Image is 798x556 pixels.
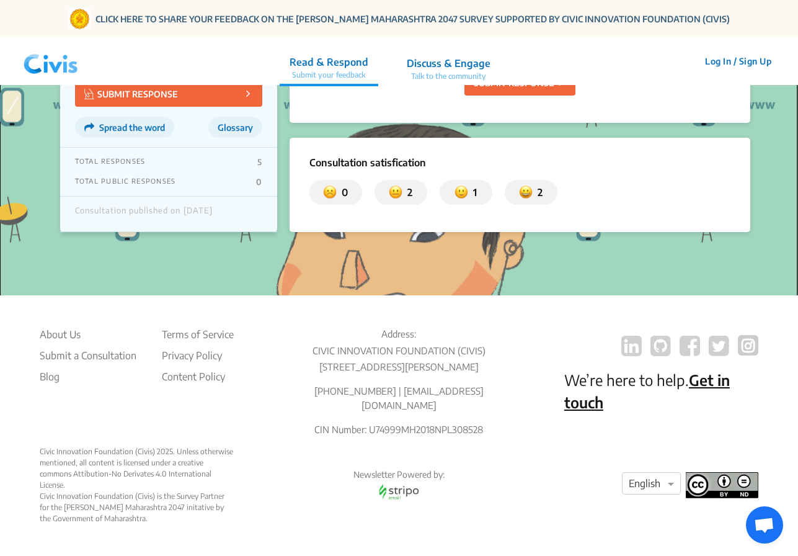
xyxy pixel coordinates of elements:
p: Submit your feedback [290,69,368,81]
div: Civic Innovation Foundation (Civis) 2025. Unless otherwise mentioned, all content is licensed und... [40,446,234,491]
li: About Us [40,327,136,342]
img: footer logo [686,472,758,498]
p: CIN Number: U74999MH2018NPL308528 [302,423,496,437]
img: stripo email logo [373,481,425,503]
div: Consultation published on [DATE] [75,206,213,222]
button: Spread the word [75,117,174,138]
img: somewhat_dissatisfied.svg [389,185,402,200]
p: Read & Respond [290,55,368,69]
p: CIVIC INNOVATION FOUNDATION (CIVIS) [302,344,496,358]
a: Open chat [746,506,783,544]
p: Discuss & Engage [407,56,490,71]
p: Address: [302,327,496,341]
span: Glossary [218,122,253,133]
li: Content Policy [162,369,234,384]
a: Blog [40,369,136,384]
img: dissatisfied.svg [323,185,337,200]
p: TOTAL PUBLIC RESPONSES [75,177,176,187]
img: satisfied.svg [519,185,533,200]
p: 0 [256,177,262,187]
li: Terms of Service [162,327,234,342]
p: TOTAL RESPONSES [75,157,146,167]
p: Newsletter Powered by: [302,469,496,481]
button: Glossary [208,117,262,138]
p: 5 [257,157,262,167]
p: [STREET_ADDRESS][PERSON_NAME] [302,360,496,374]
p: 1 [468,185,477,200]
p: Consultation satisfication [309,155,731,170]
button: SUBMIT RESPONSE [75,80,262,107]
span: Spread the word [99,122,165,133]
img: Vector.jpg [84,89,94,99]
p: We’re here to help. [564,369,758,413]
p: Talk to the community [407,71,490,82]
li: Submit a Consultation [40,348,136,363]
a: CLICK HERE TO SHARE YOUR FEEDBACK ON THE [PERSON_NAME] MAHARASHTRA 2047 SURVEY SUPPORTED BY CIVIC... [95,12,730,25]
img: Gom Logo [69,8,91,30]
button: Log In / Sign Up [697,52,779,71]
img: somewhat_satisfied.svg [454,185,468,200]
p: 0 [337,185,348,200]
img: navlogo.png [19,43,83,80]
p: 2 [402,185,412,200]
p: SUBMIT RESPONSE [84,86,178,101]
li: Privacy Policy [162,348,234,363]
div: Civic Innovation Foundation (Civis) is the Survey Partner for the [PERSON_NAME] Maharashtra 2047 ... [40,491,234,524]
p: 2 [533,185,543,200]
p: [PHONE_NUMBER] | [EMAIL_ADDRESS][DOMAIN_NAME] [302,384,496,412]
